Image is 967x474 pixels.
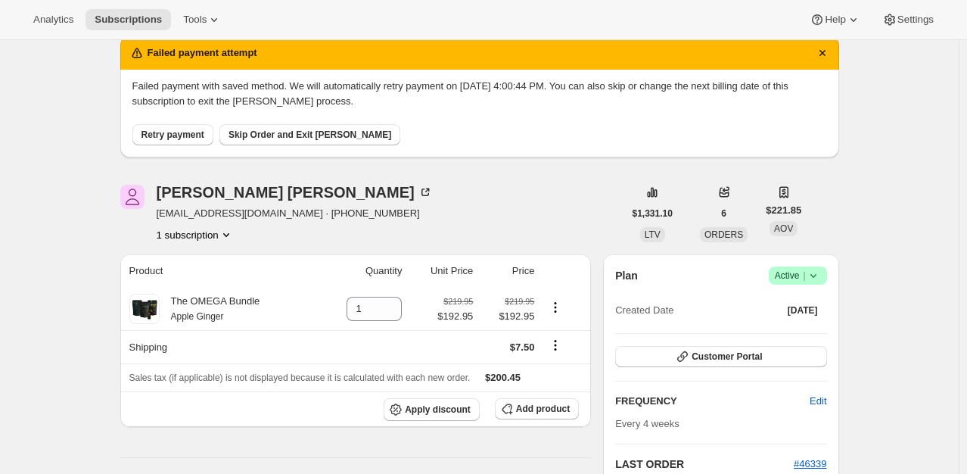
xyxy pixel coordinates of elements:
small: $219.95 [443,297,473,306]
button: Add product [495,398,579,419]
span: $7.50 [510,341,535,353]
button: Settings [873,9,943,30]
span: Analytics [33,14,73,26]
small: Apple Ginger [171,311,224,322]
span: Help [825,14,845,26]
span: Add product [516,403,570,415]
th: Unit Price [406,254,477,288]
span: | [803,270,805,282]
button: 6 [712,203,735,224]
div: The OMEGA Bundle [160,294,260,324]
span: Subscriptions [95,14,162,26]
button: Dismiss notification [812,42,833,64]
span: LTV [645,229,661,240]
a: #46339 [794,458,826,469]
span: $1,331.10 [633,207,673,220]
button: Retry payment [132,124,213,145]
button: Product actions [157,227,234,242]
span: 6 [721,207,726,220]
span: Edit [810,394,826,409]
span: [DATE] [788,304,818,317]
button: Subscriptions [86,9,171,30]
th: Product [120,254,319,288]
th: Quantity [319,254,407,288]
button: Tools [174,9,231,30]
span: Every 4 weeks [615,418,679,429]
span: Apply discount [405,404,471,416]
span: Retry payment [141,129,204,141]
span: Created Date [615,303,673,318]
span: AOV [774,223,793,234]
button: Help [801,9,869,30]
th: Shipping [120,330,319,363]
span: Pam STILWELL [120,185,145,209]
button: Apply discount [384,398,480,421]
h2: FREQUENCY [615,394,810,409]
h2: Failed payment attempt [148,45,257,61]
h2: Plan [615,268,638,283]
span: Settings [897,14,934,26]
button: [DATE] [779,300,827,321]
span: ORDERS [704,229,743,240]
span: Customer Portal [692,351,762,363]
button: Edit [801,389,835,413]
span: Active [775,268,821,283]
span: Tools [183,14,207,26]
button: Skip Order and Exit [PERSON_NAME] [219,124,400,145]
button: Customer Portal [615,346,826,367]
small: $219.95 [505,297,534,306]
span: $192.95 [437,309,473,324]
span: $192.95 [482,309,534,324]
span: Sales tax (if applicable) is not displayed because it is calculated with each new order. [129,373,471,383]
span: [EMAIL_ADDRESS][DOMAIN_NAME] · [PHONE_NUMBER] [157,206,433,221]
h2: LAST ORDER [615,457,794,472]
th: Price [477,254,539,288]
img: product img [129,294,160,324]
span: Skip Order and Exit [PERSON_NAME] [229,129,391,141]
div: [PERSON_NAME] [PERSON_NAME] [157,185,433,200]
span: $200.45 [485,372,521,383]
p: Failed payment with saved method. We will automatically retry payment on [DATE] 4:00:44 PM. You c... [132,79,827,109]
span: $221.85 [766,203,801,218]
button: Product actions [543,299,567,316]
button: Shipping actions [543,337,567,354]
button: #46339 [794,457,826,472]
button: $1,331.10 [623,203,682,224]
button: Analytics [24,9,82,30]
